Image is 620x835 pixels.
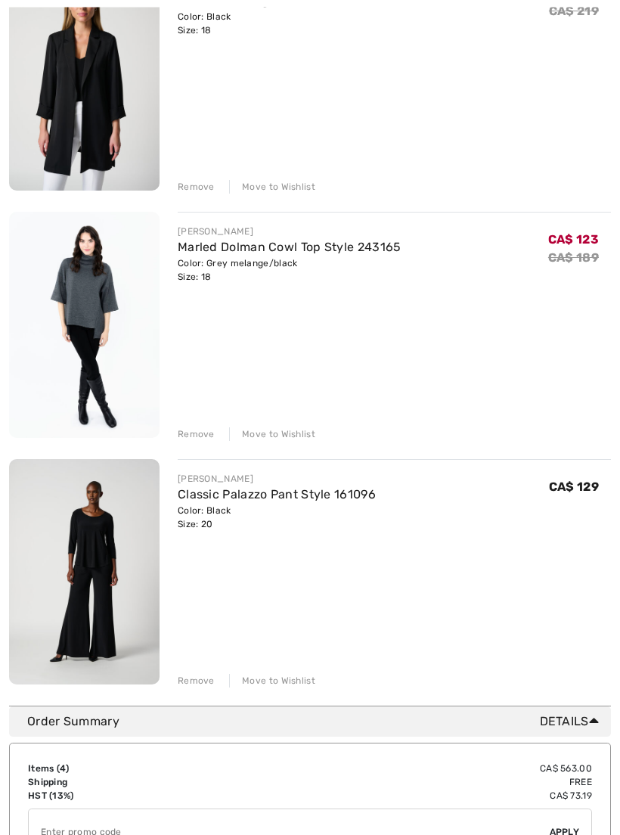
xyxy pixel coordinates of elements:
[540,713,605,731] span: Details
[178,428,215,442] div: Remove
[178,504,376,532] div: Color: Black Size: 20
[178,257,401,284] div: Color: Grey melange/black Size: 18
[178,241,401,255] a: Marled Dolman Cowl Top Style 243165
[237,762,592,776] td: CA$ 563.00
[9,213,160,439] img: Marled Dolman Cowl Top Style 243165
[178,488,376,502] a: Classic Palazzo Pant Style 161096
[548,233,599,247] span: CA$ 123
[178,181,215,194] div: Remove
[229,181,315,194] div: Move to Wishlist
[60,764,66,774] span: 4
[28,790,237,803] td: HST (13%)
[178,675,215,688] div: Remove
[178,473,376,486] div: [PERSON_NAME]
[178,11,429,38] div: Color: Black Size: 18
[28,762,237,776] td: Items ( )
[27,713,605,731] div: Order Summary
[237,790,592,803] td: CA$ 73.19
[548,251,599,265] s: CA$ 189
[237,776,592,790] td: Free
[549,5,599,19] s: CA$ 219
[178,225,401,239] div: [PERSON_NAME]
[229,428,315,442] div: Move to Wishlist
[9,460,160,686] img: Classic Palazzo Pant Style 161096
[549,480,599,495] span: CA$ 129
[28,776,237,790] td: Shipping
[229,675,315,688] div: Move to Wishlist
